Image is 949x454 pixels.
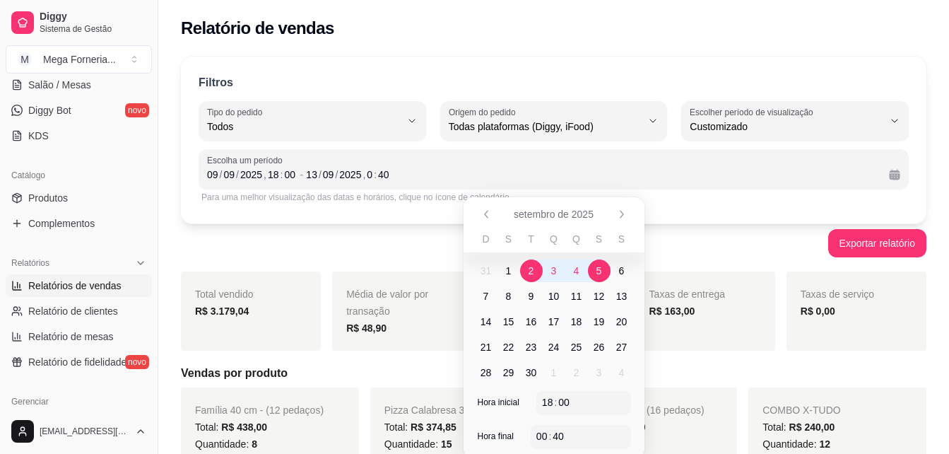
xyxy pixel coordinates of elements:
span: 26 [594,340,605,354]
label: Tipo do pedido [207,106,267,118]
div: hora, Data final, [365,168,374,182]
span: Taxas de serviço [801,289,874,300]
span: 4 [619,366,625,380]
div: , [262,168,268,182]
div: mês, Data final, [322,168,336,182]
span: 24 [548,340,560,354]
span: 14 [481,315,492,329]
span: S [596,232,602,246]
button: Próximo [611,203,633,226]
span: S [505,232,512,246]
span: Diggy Bot [28,103,71,117]
span: quinta-feira, 11 de setembro de 2025 [565,285,588,308]
span: setembro de 2025 [514,207,594,221]
span: 12 [594,289,605,303]
span: 29 [503,366,514,380]
span: 3 [551,264,557,278]
span: quarta-feira, 24 de setembro de 2025 [543,336,565,359]
span: Total: [762,421,835,433]
span: 8 [252,438,257,450]
span: terça-feira, 2 de setembro de 2025 selecionado [520,260,543,282]
span: Hora inicial [478,397,519,408]
div: : [372,168,378,182]
span: KDS [28,129,49,143]
div: : [279,168,285,182]
div: Mega Forneria ... [43,52,116,66]
span: 13 [616,289,627,303]
strong: R$ 163,00 [649,305,695,317]
span: Q [572,232,580,246]
span: sexta-feira, 26 de setembro de 2025 [588,336,611,359]
span: sexta-feira, 3 de outubro de 2025 [588,361,611,384]
span: 6 [619,264,625,278]
span: Quantidade: [762,438,830,450]
div: , [361,168,367,182]
span: Complementos [28,216,95,231]
div: hora, [541,395,555,409]
label: Origem do pedido [449,106,520,118]
div: / [235,168,240,182]
div: : [547,429,553,443]
span: Todos [207,120,401,134]
span: 20 [616,315,627,329]
span: Diggy [40,11,146,23]
span: 2 [529,264,534,278]
span: 15 [503,315,514,329]
button: Calendário [883,163,906,186]
span: 15 [441,438,452,450]
span: Customizado [690,120,883,134]
div: ano, Data final, [338,168,362,182]
div: / [218,168,224,182]
span: quinta-feira, 25 de setembro de 2025 [565,336,588,359]
span: T [528,232,534,246]
span: terça-feira, 30 de setembro de 2025 [520,361,543,384]
span: sexta-feira, 5 de setembro de 2025 selecionado [588,260,611,282]
span: quarta-feira, 17 de setembro de 2025 [543,310,565,333]
span: domingo, 21 de setembro de 2025 [475,336,497,359]
span: Produtos [28,191,68,205]
div: / [317,168,323,182]
span: 22 [503,340,514,354]
span: Total: [384,421,456,433]
div: minuto, Data final, [377,168,391,182]
span: 5 [596,264,602,278]
span: 19 [594,315,605,329]
span: M [18,52,32,66]
span: Hora final [478,431,514,442]
span: 10 [548,289,560,303]
span: 8 [506,289,512,303]
strong: R$ 48,90 [346,322,387,334]
span: Relatório de clientes [28,304,118,318]
div: minuto, Data inicial, [283,168,297,182]
span: quarta-feira, 10 de setembro de 2025 [543,285,565,308]
span: 3 [596,366,602,380]
h2: Relatório de vendas [181,17,334,40]
div: ano, Data inicial, [239,168,264,182]
button: Exportar relatório [828,229,926,257]
span: segunda-feira, 29 de setembro de 2025 [497,361,520,384]
span: quarta-feira, 3 de setembro de 2025 selecionado [543,260,565,282]
span: Relatório de mesas [28,330,114,344]
span: quinta-feira, 18 de setembro de 2025 [565,310,588,333]
div: hora, [535,429,549,443]
div: hora, Data inicial, [266,168,281,182]
span: Média de valor por transação [346,289,428,317]
span: domingo, 14 de setembro de 2025 [475,310,497,333]
span: 31 [481,264,492,278]
span: sábado, 27 de setembro de 2025 [611,336,633,359]
span: R$ 240,00 [789,421,835,433]
span: terça-feira, 16 de setembro de 2025 [520,310,543,333]
span: 28 [481,366,492,380]
span: Q [550,232,558,246]
span: Salão / Mesas [28,78,91,92]
span: Pizza Calabresa 30cm - 8 fatias [384,404,524,416]
span: R$ 438,00 [221,421,267,433]
span: Relatório de fidelidade [28,355,126,369]
table: setembro de 2025 [464,231,644,385]
span: S [618,232,625,246]
span: Todas plataformas (Diggy, iFood) [449,120,642,134]
span: Total vendido [195,289,254,300]
span: segunda-feira, 8 de setembro de 2025 [497,285,520,308]
div: minuto, [557,395,571,409]
span: 17 [548,315,560,329]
